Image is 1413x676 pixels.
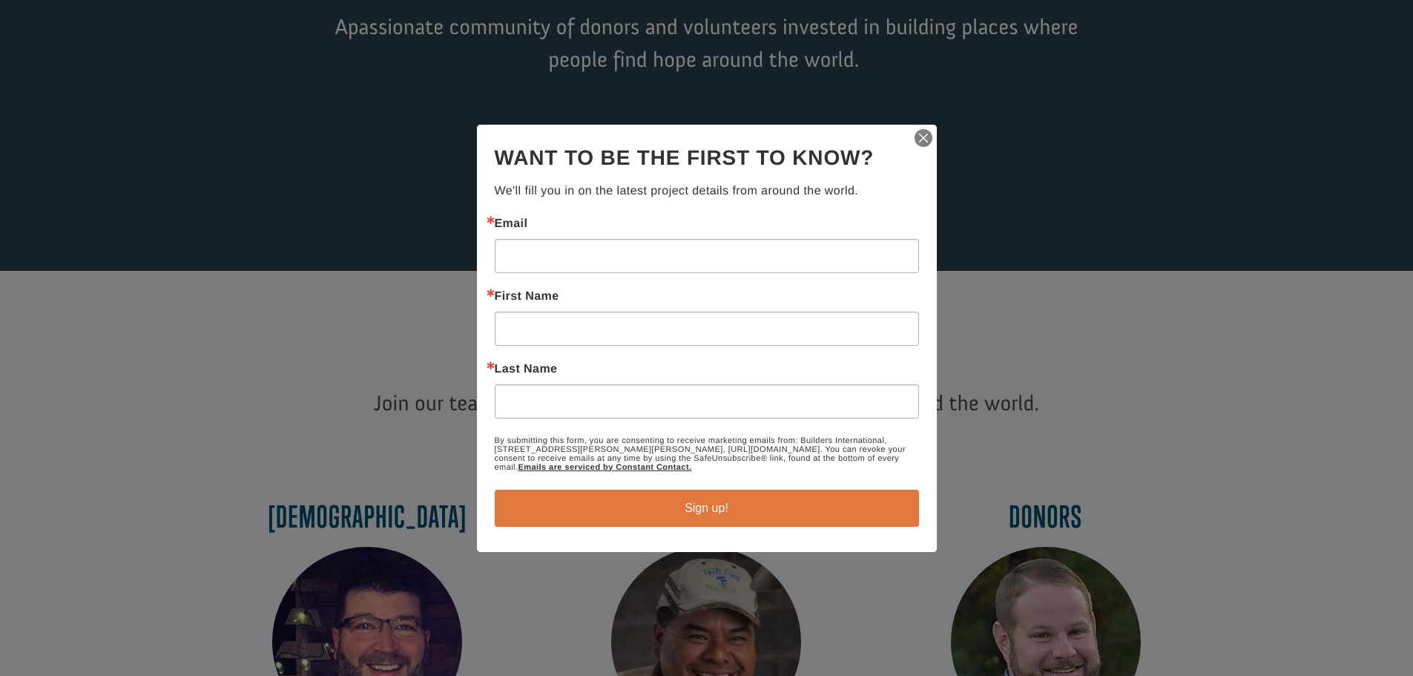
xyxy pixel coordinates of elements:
[27,31,39,43] img: emoji heart
[40,46,204,56] span: [GEOGRAPHIC_DATA] , [GEOGRAPHIC_DATA]
[518,463,691,472] a: Emails are serviced by Constant Contact.
[913,128,934,148] img: ctct-close-x.svg
[495,183,919,200] p: We'll fill you in on the latest project details from around the world.
[495,218,919,230] label: Email
[27,15,204,45] div: [PERSON_NAME] donated $50
[495,490,919,527] button: Sign up!
[495,436,919,472] p: By submitting this form, you are consenting to receive marketing emails from: Builders Internatio...
[210,23,276,50] button: Donate
[495,142,919,174] h2: Want to be the first to know?
[495,364,919,375] label: Last Name
[27,46,37,56] img: US.png
[495,291,919,303] label: First Name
